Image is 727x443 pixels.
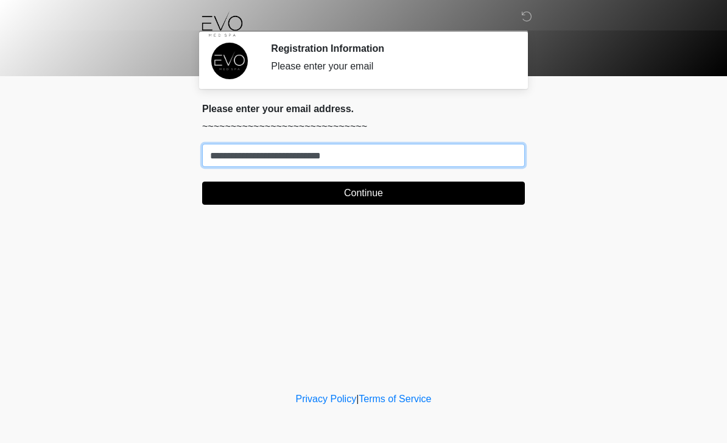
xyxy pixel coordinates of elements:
[359,394,431,404] a: Terms of Service
[271,59,507,74] div: Please enter your email
[202,182,525,205] button: Continue
[190,9,255,37] img: Evo Med Spa Logo
[202,103,525,115] h2: Please enter your email address.
[356,394,359,404] a: |
[202,119,525,134] p: ~~~~~~~~~~~~~~~~~~~~~~~~~~~~~
[296,394,357,404] a: Privacy Policy
[271,43,507,54] h2: Registration Information
[211,43,248,79] img: Agent Avatar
